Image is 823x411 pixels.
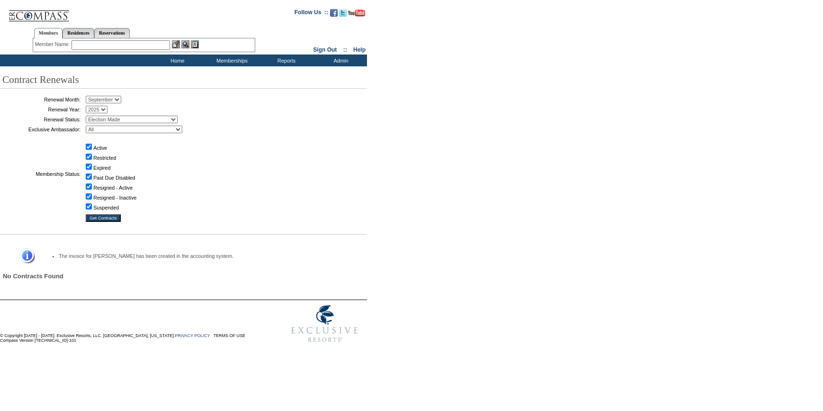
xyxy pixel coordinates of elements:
a: Members [34,28,63,38]
label: Resigned - Active [93,185,133,191]
div: Member Name: [35,40,72,48]
td: Follow Us :: [295,8,328,19]
img: Reservations [191,40,199,48]
td: Exclusive Ambassador: [2,126,81,133]
img: Subscribe to our YouTube Channel [348,9,365,17]
label: Restricted [93,155,116,161]
td: Reports [258,55,313,66]
a: Reservations [94,28,130,38]
label: Suspended [93,205,119,210]
a: Help [353,46,366,53]
img: Follow us on Twitter [339,9,347,17]
a: Follow us on Twitter [339,12,347,18]
a: Sign Out [313,46,337,53]
span: :: [343,46,347,53]
img: Compass Home [8,2,70,22]
td: Renewal Month: [2,96,81,103]
img: View [181,40,189,48]
a: Become our fan on Facebook [330,12,338,18]
td: Renewal Year: [2,106,81,113]
img: Become our fan on Facebook [330,9,338,17]
td: Membership Status: [2,136,81,212]
label: Active [93,145,107,151]
td: Admin [313,55,367,66]
li: The invoice for [PERSON_NAME] has been created in the accounting system. [59,253,350,259]
label: Expired [93,165,110,171]
td: Renewal Status: [2,116,81,123]
a: Subscribe to our YouTube Channel [348,12,365,18]
img: b_edit.gif [172,40,180,48]
a: TERMS OF USE [214,333,246,338]
img: Information Message [14,248,35,264]
label: Past Due Disabled [93,175,135,181]
label: Resigned - Inactive [93,195,136,201]
td: Memberships [204,55,258,66]
span: No Contracts Found [3,273,63,280]
td: Home [149,55,204,66]
a: PRIVACY POLICY [175,333,210,338]
input: Get Contracts [86,214,121,222]
img: Exclusive Resorts [282,300,367,347]
a: Residences [63,28,94,38]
